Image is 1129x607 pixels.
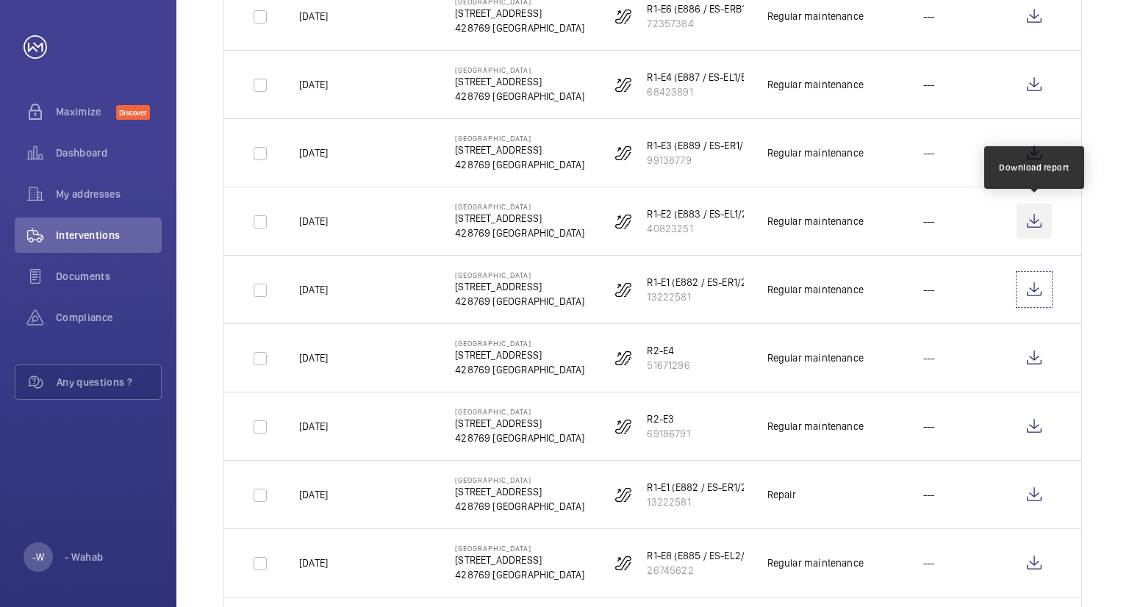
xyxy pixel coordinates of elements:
p: R1-E1 (E882 / ES-ER1/2) [647,480,750,495]
p: [DATE] [299,419,328,434]
p: 51671296 [647,358,689,373]
p: [DATE] [299,282,328,297]
p: [STREET_ADDRESS] [455,211,584,226]
p: [GEOGRAPHIC_DATA] [455,270,584,279]
p: [GEOGRAPHIC_DATA] [455,544,584,553]
p: --- [923,556,935,570]
p: [STREET_ADDRESS] [455,553,584,567]
p: 26745622 [647,563,751,578]
span: Discover [116,105,150,120]
p: 428769 [GEOGRAPHIC_DATA] [455,21,584,35]
p: 428769 [GEOGRAPHIC_DATA] [455,294,584,309]
p: 72357384 [647,16,756,31]
p: R2-E4 [647,343,689,358]
p: R1-E1 (E882 / ES-ER1/2) [647,275,750,290]
p: 428769 [GEOGRAPHIC_DATA] [455,226,584,240]
span: Maximize [56,104,116,119]
img: escalator.svg [614,212,632,230]
p: 428769 [GEOGRAPHIC_DATA] [455,157,584,172]
span: Interventions [56,228,162,243]
p: --- [923,77,935,92]
p: R1-E8 (E885 / ES-EL2/1) [647,548,751,563]
p: [GEOGRAPHIC_DATA] [455,407,584,416]
p: -W [32,550,44,564]
p: --- [923,487,935,502]
span: Compliance [56,310,162,325]
p: 69186791 [647,426,689,441]
p: --- [923,419,935,434]
p: 428769 [GEOGRAPHIC_DATA] [455,431,584,445]
span: Documents [56,269,162,284]
p: 40823251 [647,221,750,236]
img: escalator.svg [614,486,632,503]
p: [STREET_ADDRESS] [455,484,584,499]
div: Regular maintenance [767,77,864,92]
span: My addresses [56,187,162,201]
p: [GEOGRAPHIC_DATA] [455,65,584,74]
p: [DATE] [299,351,328,365]
p: 99138779 [647,153,756,168]
p: [GEOGRAPHIC_DATA] [455,339,584,348]
p: --- [923,282,935,297]
img: escalator.svg [614,417,632,435]
p: R1-E2 (E883 / ES-EL1/2) [647,206,750,221]
img: escalator.svg [614,76,632,93]
p: 428769 [GEOGRAPHIC_DATA] [455,499,584,514]
p: R1-E4 (E887 / ES-EL1/B1) [647,70,753,85]
div: Regular maintenance [767,282,864,297]
p: [STREET_ADDRESS] [455,143,584,157]
p: [DATE] [299,146,328,160]
p: --- [923,351,935,365]
img: escalator.svg [614,349,632,367]
p: [STREET_ADDRESS] [455,74,584,89]
img: escalator.svg [614,281,632,298]
img: escalator.svg [614,7,632,25]
p: [STREET_ADDRESS] [455,279,584,294]
p: R1-E6 (E886 / ES-ERB1/1) [647,1,756,16]
div: Regular maintenance [767,556,864,570]
div: Regular maintenance [767,214,864,229]
p: 428769 [GEOGRAPHIC_DATA] [455,89,584,104]
div: Regular maintenance [767,419,864,434]
span: Dashboard [56,146,162,160]
p: [DATE] [299,487,328,502]
div: Download report [999,161,1069,174]
div: Repair [767,487,797,502]
img: escalator.svg [614,144,632,162]
img: escalator.svg [614,554,632,572]
div: Regular maintenance [767,9,864,24]
div: Regular maintenance [767,351,864,365]
p: [DATE] [299,9,328,24]
p: --- [923,214,935,229]
p: --- [923,146,935,160]
p: 428769 [GEOGRAPHIC_DATA] [455,567,584,582]
p: [DATE] [299,214,328,229]
p: 428769 [GEOGRAPHIC_DATA] [455,362,584,377]
p: [STREET_ADDRESS] [455,6,584,21]
p: R1-E3 (E889 / ES-ER1/B1) [647,138,756,153]
p: 13222581 [647,495,750,509]
span: Any questions ? [57,375,161,389]
p: [DATE] [299,556,328,570]
p: [GEOGRAPHIC_DATA] [455,134,584,143]
p: - Wahab [65,550,103,564]
div: Regular maintenance [767,146,864,160]
p: 13222581 [647,290,750,304]
p: [STREET_ADDRESS] [455,416,584,431]
p: [STREET_ADDRESS] [455,348,584,362]
p: [DATE] [299,77,328,92]
p: [GEOGRAPHIC_DATA] [455,475,584,484]
p: [GEOGRAPHIC_DATA] [455,202,584,211]
p: --- [923,9,935,24]
p: R2-E3 [647,412,689,426]
p: 68423891 [647,85,753,99]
